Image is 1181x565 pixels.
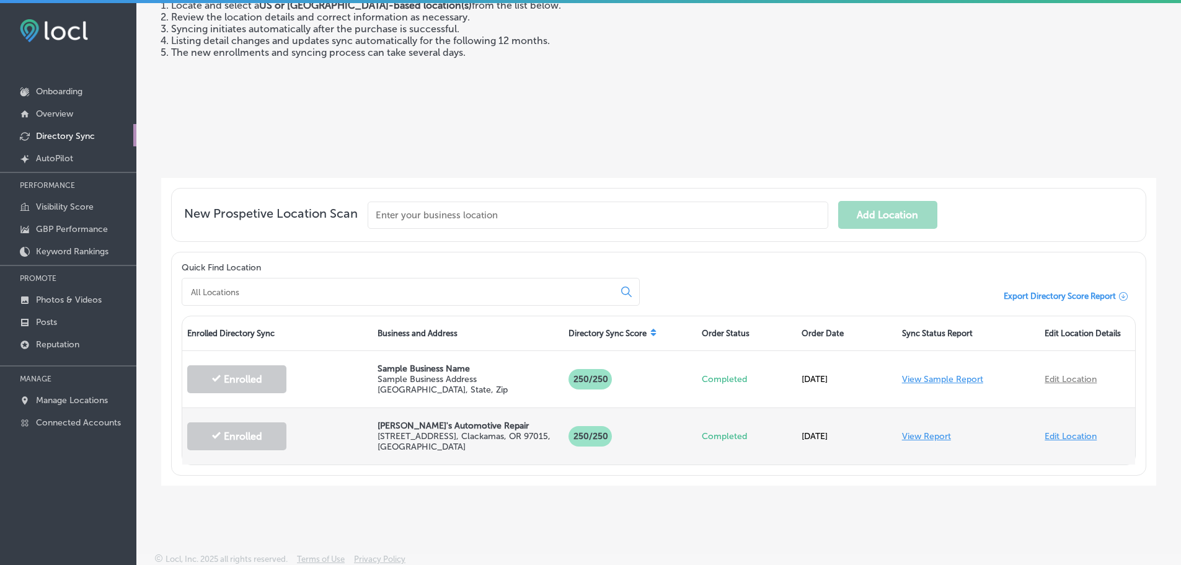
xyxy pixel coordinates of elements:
[897,316,1040,350] div: Sync Status Report
[797,419,896,454] div: [DATE]
[36,109,73,119] p: Overview
[171,47,752,58] li: The new enrollments and syncing process can take several days.
[902,431,951,442] a: View Report
[36,295,102,305] p: Photos & Videos
[36,224,108,234] p: GBP Performance
[36,339,79,350] p: Reputation
[171,35,752,47] li: Listing detail changes and updates sync automatically for the following 12 months.
[902,374,983,385] a: View Sample Report
[702,374,792,385] p: Completed
[1040,316,1135,350] div: Edit Location Details
[171,11,752,23] li: Review the location details and correct information as necessary.
[36,395,108,406] p: Manage Locations
[187,365,286,393] button: Enrolled
[36,131,95,141] p: Directory Sync
[378,420,558,431] p: [PERSON_NAME]'s Automotive Repair
[182,316,373,350] div: Enrolled Directory Sync
[378,374,558,385] p: Sample Business Address
[187,422,286,450] button: Enrolled
[36,153,73,164] p: AutoPilot
[20,19,88,42] img: fda3e92497d09a02dc62c9cd864e3231.png
[378,363,558,374] p: Sample Business Name
[838,201,937,229] button: Add Location
[702,431,792,442] p: Completed
[1045,374,1097,385] a: Edit Location
[184,206,358,229] span: New Prospetive Location Scan
[36,202,94,212] p: Visibility Score
[568,369,612,389] p: 250/250
[564,316,697,350] div: Directory Sync Score
[36,417,121,428] p: Connected Accounts
[368,202,828,229] input: Enter your business location
[190,287,611,298] input: All Locations
[1045,431,1097,442] a: Edit Location
[36,246,108,257] p: Keyword Rankings
[1004,291,1116,301] span: Export Directory Score Report
[697,316,797,350] div: Order Status
[378,385,558,395] p: [GEOGRAPHIC_DATA], State, Zip
[36,317,57,327] p: Posts
[36,86,82,97] p: Onboarding
[797,362,896,397] div: [DATE]
[797,316,896,350] div: Order Date
[166,554,288,564] p: Locl, Inc. 2025 all rights reserved.
[373,316,563,350] div: Business and Address
[568,426,612,447] p: 250 /250
[378,431,558,452] p: [STREET_ADDRESS] , Clackamas, OR 97015, [GEOGRAPHIC_DATA]
[171,23,752,35] li: Syncing initiates automatically after the purchase is successful.
[182,262,261,273] label: Quick Find Location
